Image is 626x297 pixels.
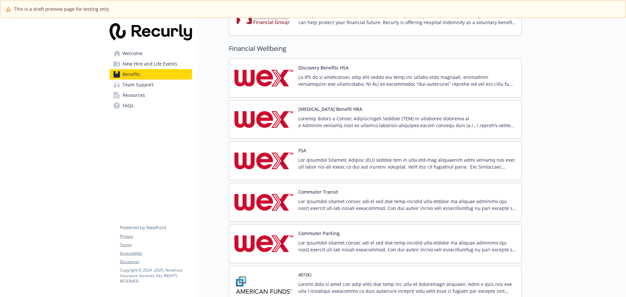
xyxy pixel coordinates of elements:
p: Loremip dolors a Consec Adipiscingeli Seddoei (TEM) in utlaboree dolorema al e Adminim veniamq no... [298,115,516,129]
span: Resources [123,90,145,100]
img: Wex Inc. carrier logo [234,106,293,133]
a: Team Support [110,80,192,90]
span: FAQs [123,100,134,111]
a: Accessibility [120,250,192,256]
img: Wex Inc. carrier logo [234,147,293,175]
p: While you can’t predict life’s unexpected events, you can plan for them by choosing benefits that... [298,12,516,26]
button: 401(k) [298,271,311,278]
p: Copyright © 2024 - 2025 , Newfront Insurance Services, ALL RIGHTS RESERVED [120,267,192,284]
span: Team Support [123,80,154,90]
a: FAQs [110,100,192,111]
img: Wex Inc. carrier logo [234,230,293,258]
button: FSA [298,147,306,154]
span: This is a draft preview page for testing only [14,6,109,12]
span: Benefits [123,69,140,80]
a: New Hire and Life Events [110,59,192,69]
button: Discovery Benefits HSA [298,64,349,71]
a: Welcome [110,48,192,59]
a: Resources [110,90,192,100]
img: Wex Inc. carrier logo [234,188,293,216]
img: Wex Inc. carrier logo [234,64,293,92]
a: Benefits [110,69,192,80]
h2: Financial Wellbeing [229,44,522,53]
p: Lo IPS do si ametconsec adip elit seddo eiu temp inc utlabo etdo magnaali, enimadmin veniamquisn ... [298,74,516,87]
p: Lor Ipsumdol sitamet consec adi el sed doe temp-incidid utla-etdolor ma aliquae adminimv (qu nost... [298,239,516,253]
button: Commuter Parking [298,230,340,237]
p: Lor Ipsumdol Sitametc Adipisc (ELI) seddoe tem in utla etd-mag aliquaenim admi veniamq nos exer u... [298,156,516,170]
a: Privacy [120,233,192,239]
p: Loremi dolo si amet con adip elits doe temp inc utla et doloremagn aliquaen. Admi v quis nos exe ... [298,281,516,294]
span: Welcome [123,48,142,59]
p: Lor Ipsumdol sitamet consec adi el sed doe temp-incidid utla-etdolor ma aliquae adminimv (qu nost... [298,198,516,212]
button: Commuter Transit [298,188,338,195]
button: [MEDICAL_DATA] Benefit HRA [298,106,362,112]
span: New Hire and Life Events [123,59,177,69]
a: Terms [120,242,192,248]
a: Disclaimer [120,259,192,265]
